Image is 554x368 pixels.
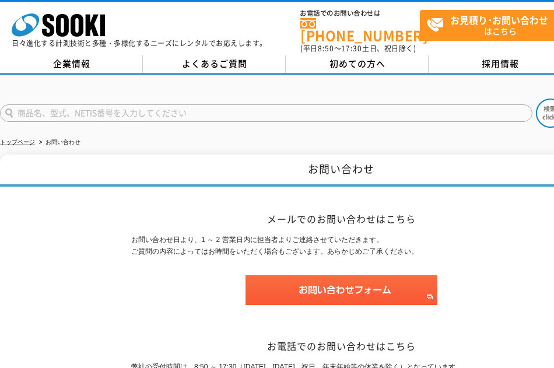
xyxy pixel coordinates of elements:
span: お電話でのお問い合わせは [300,10,420,17]
p: お問い合わせ日より、1 ～ 2 営業日内に担当者よりご連絡させていただきます。 ご質問の内容によってはお時間をいただく場合もございます。あらかじめご了承ください。 [131,234,551,258]
h2: メールでのお問い合わせはこちら [131,213,551,225]
a: 初めての方へ [286,55,429,73]
span: 初めての方へ [329,57,385,70]
li: お問い合わせ [37,136,80,149]
span: (平日 ～ 土日、祝日除く) [300,43,416,54]
span: 17:30 [341,43,362,54]
h2: お電話でのお問い合わせはこちら [131,340,551,352]
span: 8:50 [318,43,334,54]
a: お問い合わせフォーム [246,295,437,303]
p: 日々進化する計測技術と多種・多様化するニーズにレンタルでお応えします。 [12,40,267,47]
a: [PHONE_NUMBER] [300,18,420,42]
a: よくあるご質問 [143,55,286,73]
strong: お見積り･お問い合わせ [450,13,548,27]
img: お問い合わせフォーム [246,275,437,305]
